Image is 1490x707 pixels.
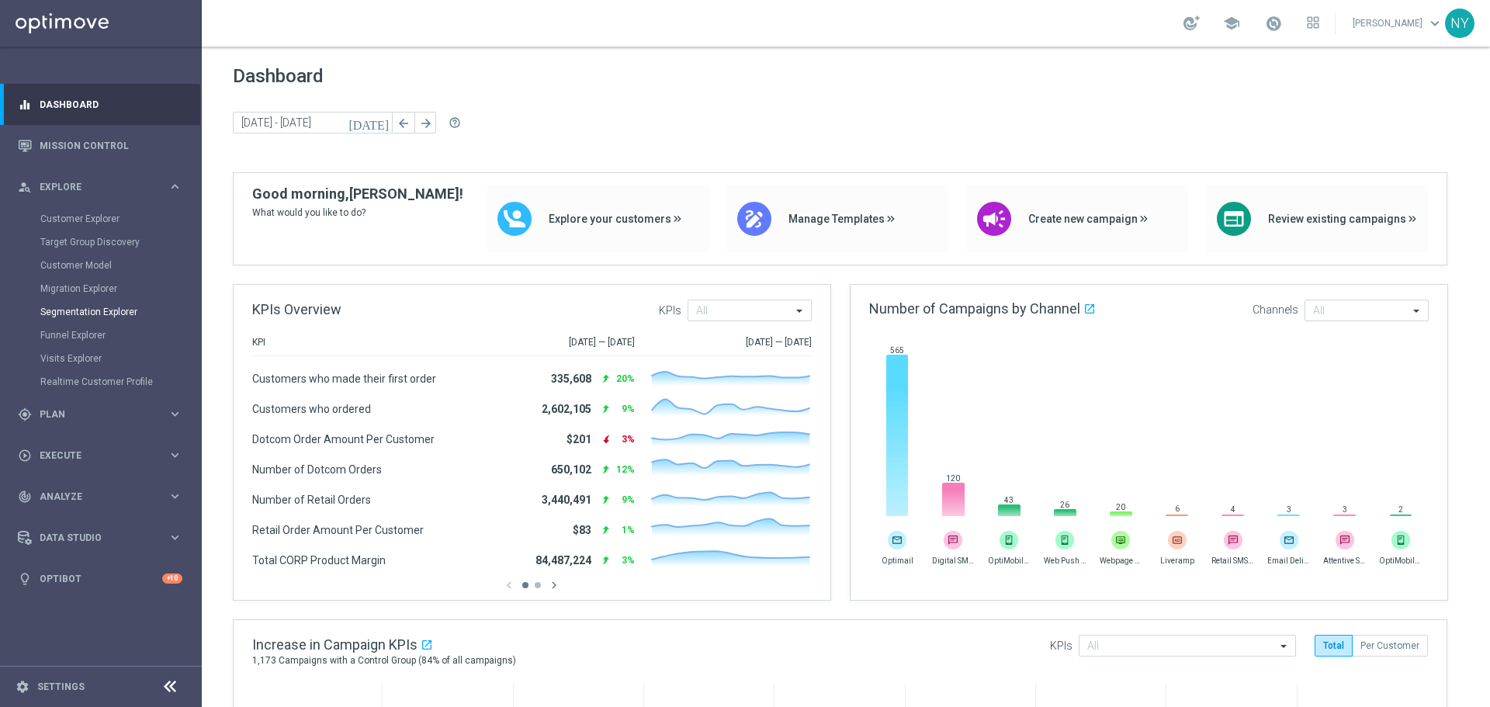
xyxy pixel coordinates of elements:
div: Realtime Customer Profile [40,370,200,393]
div: Dashboard [18,84,182,125]
span: Execute [40,451,168,460]
div: Migration Explorer [40,277,200,300]
span: keyboard_arrow_down [1426,15,1443,32]
i: person_search [18,180,32,194]
i: keyboard_arrow_right [168,530,182,545]
a: Migration Explorer [40,282,161,295]
div: Analyze [18,490,168,504]
a: Segmentation Explorer [40,306,161,318]
span: Explore [40,182,168,192]
div: Optibot [18,558,182,599]
div: NY [1445,9,1474,38]
div: Customer Model [40,254,200,277]
button: lightbulb Optibot +10 [17,573,183,585]
button: Data Studio keyboard_arrow_right [17,532,183,544]
a: Dashboard [40,84,182,125]
a: Optibot [40,558,162,599]
button: Mission Control [17,140,183,152]
i: play_circle_outline [18,449,32,463]
i: settings [16,680,29,694]
span: school [1223,15,1240,32]
i: track_changes [18,490,32,504]
button: play_circle_outline Execute keyboard_arrow_right [17,449,183,462]
i: gps_fixed [18,407,32,421]
div: Plan [18,407,168,421]
a: Funnel Explorer [40,329,161,341]
div: +10 [162,574,182,584]
a: Visits Explorer [40,352,161,365]
div: Data Studio [18,531,168,545]
i: keyboard_arrow_right [168,407,182,421]
a: Customer Model [40,259,161,272]
div: Segmentation Explorer [40,300,200,324]
span: Data Studio [40,533,168,542]
a: Settings [37,682,85,691]
div: Visits Explorer [40,347,200,370]
a: Target Group Discovery [40,236,161,248]
a: Realtime Customer Profile [40,376,161,388]
button: gps_fixed Plan keyboard_arrow_right [17,408,183,421]
span: Analyze [40,492,168,501]
i: keyboard_arrow_right [168,448,182,463]
button: track_changes Analyze keyboard_arrow_right [17,490,183,503]
button: person_search Explore keyboard_arrow_right [17,181,183,193]
div: Execute [18,449,168,463]
div: Customer Explorer [40,207,200,230]
a: Mission Control [40,125,182,166]
div: Target Group Discovery [40,230,200,254]
div: Funnel Explorer [40,324,200,347]
div: Mission Control [18,125,182,166]
span: Plan [40,410,168,419]
i: equalizer [18,98,32,112]
a: Customer Explorer [40,213,161,225]
div: Explore [18,180,168,194]
i: lightbulb [18,572,32,586]
button: equalizer Dashboard [17,99,183,111]
i: keyboard_arrow_right [168,489,182,504]
a: [PERSON_NAME]keyboard_arrow_down [1351,12,1445,35]
i: keyboard_arrow_right [168,179,182,194]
